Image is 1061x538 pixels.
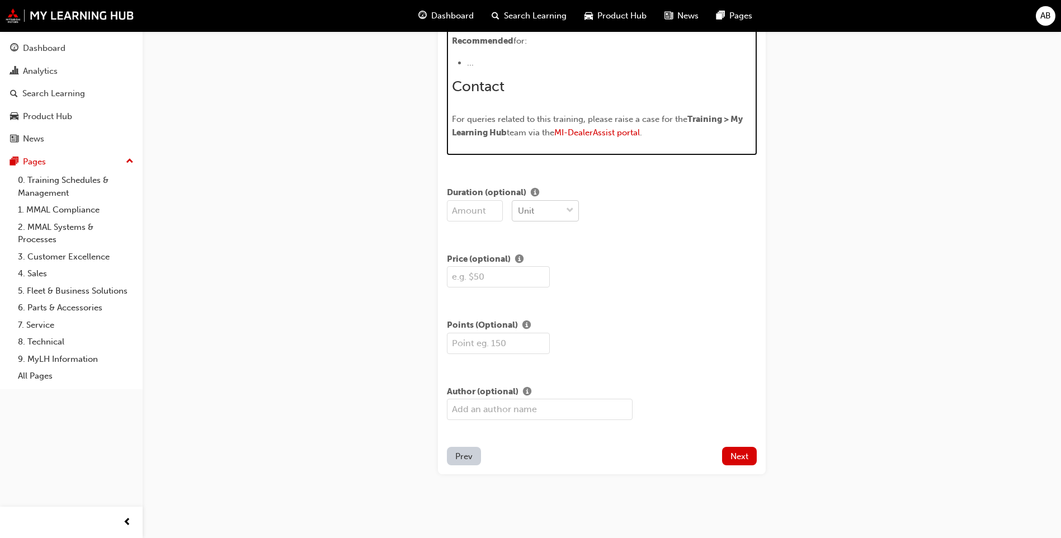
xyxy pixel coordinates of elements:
[531,188,539,199] span: info-icon
[452,78,504,95] span: Contact
[483,4,576,27] a: search-iconSearch Learning
[452,36,513,46] span: Recommended
[597,10,647,22] span: Product Hub
[4,38,138,59] a: Dashboard
[418,9,427,23] span: guage-icon
[10,89,18,99] span: search-icon
[1040,10,1051,22] span: AB
[522,321,531,331] span: info-icon
[431,10,474,22] span: Dashboard
[4,83,138,104] a: Search Learning
[716,9,725,23] span: pages-icon
[504,10,567,22] span: Search Learning
[447,399,633,420] input: Add an author name
[467,58,474,68] span: ...
[518,319,535,333] button: Show info
[13,219,138,248] a: 2. MMAL Systems & Processes
[4,152,138,172] button: Pages
[447,200,503,221] input: Amount
[640,128,642,138] span: .
[23,42,65,55] div: Dashboard
[511,253,528,267] button: Show info
[447,186,526,200] span: Duration (optional)
[10,134,18,144] span: news-icon
[4,36,138,152] button: DashboardAnalyticsSearch LearningProduct HubNews
[10,44,18,54] span: guage-icon
[447,385,518,399] span: Author (optional)
[554,128,640,138] a: MI-DealerAssist portal
[447,253,511,267] span: Price (optional)
[13,317,138,334] a: 7. Service
[4,106,138,127] a: Product Hub
[409,4,483,27] a: guage-iconDashboard
[518,204,534,217] div: Unit
[13,282,138,300] a: 5. Fleet & Business Solutions
[6,8,134,23] img: mmal
[447,447,481,465] button: Prev
[518,385,536,399] button: Show info
[10,112,18,122] span: car-icon
[10,157,18,167] span: pages-icon
[452,114,687,124] span: For queries related to this training, please raise a case for the
[515,255,524,265] span: info-icon
[13,333,138,351] a: 8. Technical
[23,65,58,78] div: Analytics
[526,186,544,200] button: Show info
[447,333,550,354] input: Point eg. 150
[23,155,46,168] div: Pages
[13,265,138,282] a: 4. Sales
[23,133,44,145] div: News
[513,36,527,46] span: for:
[4,129,138,149] a: News
[447,266,550,287] input: e.g. $50
[22,87,85,100] div: Search Learning
[13,299,138,317] a: 6. Parts & Accessories
[126,154,134,169] span: up-icon
[722,447,757,465] button: Next
[729,10,752,22] span: Pages
[708,4,761,27] a: pages-iconPages
[452,114,744,138] span: Training > My Learning Hub
[523,388,531,398] span: info-icon
[492,9,499,23] span: search-icon
[730,451,748,461] span: Next
[584,9,593,23] span: car-icon
[13,367,138,385] a: All Pages
[1036,6,1055,26] button: AB
[13,351,138,368] a: 9. MyLH Information
[664,9,673,23] span: news-icon
[13,201,138,219] a: 1. MMAL Compliance
[10,67,18,77] span: chart-icon
[4,61,138,82] a: Analytics
[123,516,131,530] span: prev-icon
[455,451,473,461] span: Prev
[566,204,574,218] span: down-icon
[13,172,138,201] a: 0. Training Schedules & Management
[507,128,554,138] span: team via the
[576,4,656,27] a: car-iconProduct Hub
[677,10,699,22] span: News
[447,319,518,333] span: Points (Optional)
[23,110,72,123] div: Product Hub
[656,4,708,27] a: news-iconNews
[13,248,138,266] a: 3. Customer Excellence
